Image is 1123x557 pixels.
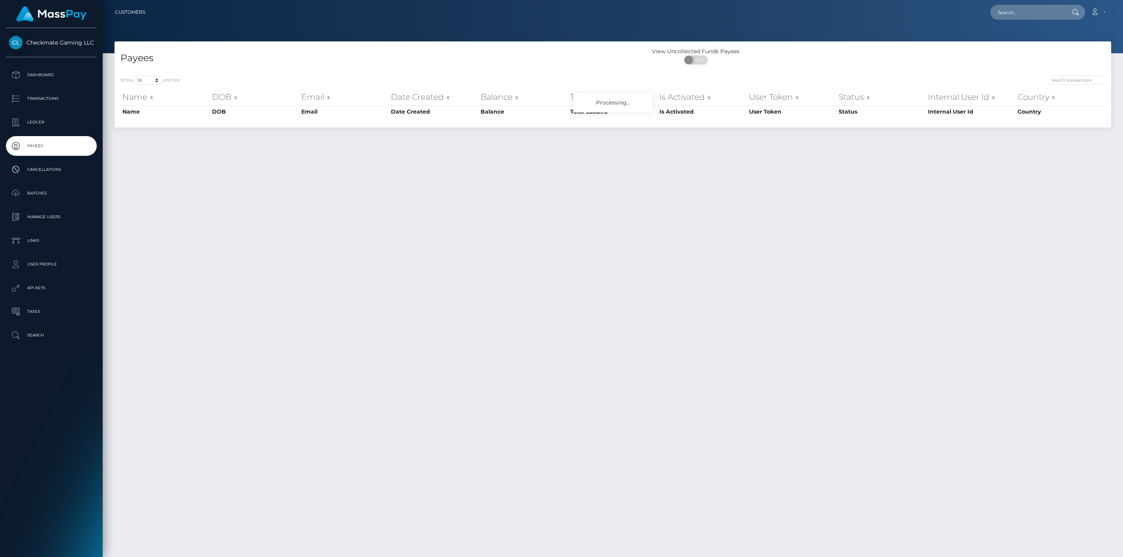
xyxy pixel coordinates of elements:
p: Dashboard [9,69,94,81]
th: User Token [747,105,837,118]
th: Name [120,89,210,105]
th: DOB [210,105,300,118]
th: Country [1016,105,1105,118]
a: Search [6,325,97,345]
th: Internal User Id [926,89,1016,105]
a: Manage Users [6,207,97,227]
th: Email [299,89,389,105]
a: Customers [115,4,145,21]
p: Transactions [9,93,94,105]
a: Dashboard [6,65,97,85]
p: Batches [9,187,94,199]
th: Country [1016,89,1105,105]
select: Showentries [134,76,163,85]
input: Search... [990,5,1065,20]
p: Cancellations [9,164,94,176]
th: Total Loaded [568,105,658,118]
a: Ledger [6,112,97,132]
th: Total Loaded [568,89,658,105]
img: MassPay Logo [16,6,86,22]
p: Links [9,235,94,247]
a: Transactions [6,89,97,108]
th: Is Activated [657,105,747,118]
p: User Profile [9,258,94,270]
img: Checkmate Gaming LLC [9,36,23,49]
p: Taxes [9,306,94,318]
span: Checkmate Gaming LLC [6,39,97,46]
th: Date Created [389,105,479,118]
p: API Keys [9,282,94,294]
th: Balance [479,105,568,118]
th: DOB [210,89,300,105]
th: Balance [479,89,568,105]
span: OFF [689,56,708,64]
a: Taxes [6,302,97,321]
a: Cancellations [6,160,97,179]
th: User Token [747,89,837,105]
div: Processing... [573,93,652,112]
p: Search [9,329,94,341]
div: View Uncollected Funds Payees [613,47,779,56]
p: Manage Users [9,211,94,223]
a: API Keys [6,278,97,298]
th: Status [837,105,926,118]
label: Show entries [120,76,180,85]
p: Payees [9,140,94,152]
a: Batches [6,183,97,203]
th: Internal User Id [926,105,1016,118]
th: Is Activated [657,89,747,105]
th: Email [299,105,389,118]
h4: Payees [120,51,607,65]
th: Status [837,89,926,105]
a: Payees [6,136,97,156]
a: User Profile [6,254,97,274]
input: Search transactions [1048,76,1105,85]
a: Links [6,231,97,250]
th: Name [120,105,210,118]
p: Ledger [9,116,94,128]
th: Date Created [389,89,479,105]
